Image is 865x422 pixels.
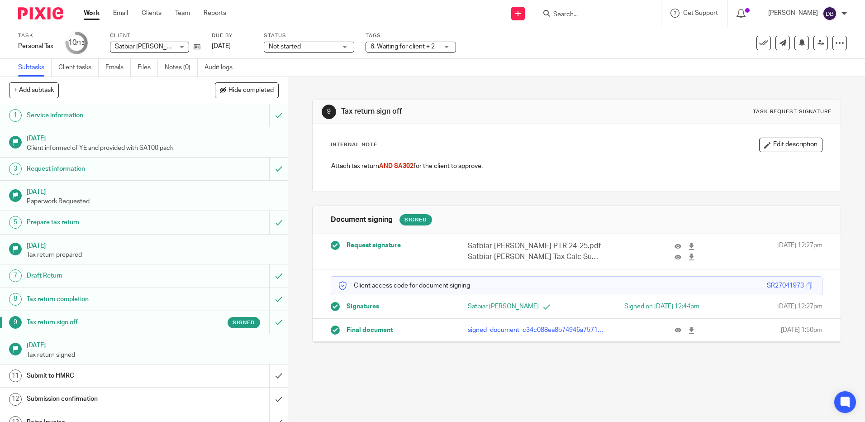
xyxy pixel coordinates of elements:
span: [DATE] 12:27pm [777,241,822,262]
a: Email [113,9,128,18]
div: Personal Tax [18,42,54,51]
div: 9 [9,316,22,329]
p: Paperwork Requested [27,197,279,206]
span: Satbiar [PERSON_NAME] [115,43,186,50]
label: Task [18,32,54,39]
label: Status [264,32,354,39]
span: AND SA302 [379,163,413,169]
label: Tags [366,32,456,39]
h1: [DATE] [27,239,279,250]
a: Client tasks [58,59,99,77]
div: 3 [9,163,22,175]
p: Satbiar [PERSON_NAME] PTR 24-25.pdf [468,241,604,251]
h1: [DATE] [27,339,279,350]
a: Team [175,9,190,18]
p: Attach tax return for the client to approve. [331,162,822,171]
div: 9 [322,105,336,119]
a: Subtasks [18,59,52,77]
button: + Add subtask [9,82,59,98]
p: Tax return signed [27,350,279,360]
div: 1 [9,109,22,122]
div: SR27041973 [767,281,804,290]
h1: Document signing [331,215,393,225]
a: Files [138,59,158,77]
h1: Service information [27,109,182,122]
p: signed_document_c34c088ea8b74946a7571d35acbd3a12.pdf [468,326,604,335]
div: 8 [9,293,22,306]
span: Hide completed [228,87,274,94]
h1: Draft Return [27,269,182,283]
button: Hide completed [215,82,279,98]
h1: Tax return sign off [341,107,596,116]
div: Task request signature [753,108,832,115]
a: Emails [105,59,131,77]
div: 10 [68,38,85,48]
div: Signed [399,214,432,225]
h1: Submit to HMRC [27,369,182,383]
span: 6. Waiting for client + 2 [371,43,435,50]
span: Signatures [347,302,379,311]
label: Due by [212,32,252,39]
a: Clients [142,9,162,18]
img: Pixie [18,7,63,19]
a: Notes (0) [165,59,198,77]
label: Client [110,32,200,39]
p: Internal Note [331,141,377,149]
h1: Submission confirmation [27,392,182,406]
div: Signed on [DATE] 12:44pm [591,302,699,311]
a: Audit logs [204,59,239,77]
span: Request signature [347,241,401,250]
span: Signed [233,319,255,326]
div: 12 [9,393,22,406]
p: Tax return prepared [27,250,279,259]
p: Satbiar [PERSON_NAME] [468,302,576,311]
p: Satbiar [PERSON_NAME] Tax Calc Summary 24-25.pdf [468,252,604,262]
span: [DATE] 12:27pm [777,302,822,311]
small: /13 [76,41,85,46]
div: 7 [9,269,22,282]
div: 5 [9,216,22,229]
span: [DATE] [212,43,231,49]
div: 11 [9,369,22,382]
input: Search [552,11,634,19]
h1: [DATE] [27,185,279,197]
span: [DATE] 1:50pm [781,326,822,335]
h1: Request information [27,162,182,176]
p: Client access code for document signing [338,281,470,290]
span: Final document [347,326,393,335]
span: Get Support [683,10,718,16]
img: svg%3E [822,6,837,21]
h1: [DATE] [27,132,279,143]
h1: Prepare tax return [27,216,182,229]
span: Not started [269,43,301,50]
button: Edit description [759,138,822,152]
h1: Tax return completion [27,293,182,306]
h1: Tax return sign off [27,316,182,329]
a: Work [84,9,100,18]
a: Reports [204,9,226,18]
p: Client informed of YE and provided with SA100 pack [27,144,279,153]
p: [PERSON_NAME] [768,9,818,18]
